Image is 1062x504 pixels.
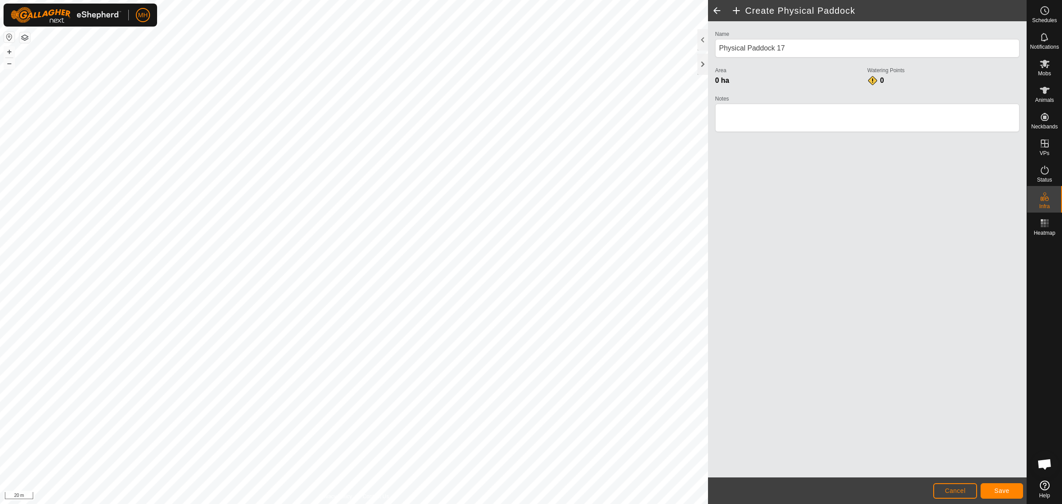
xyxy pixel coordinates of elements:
span: VPs [1039,151,1049,156]
span: Save [994,487,1009,494]
button: Reset Map [4,32,15,43]
button: – [4,58,15,69]
button: Save [981,483,1023,499]
label: Notes [715,95,1020,103]
span: Help [1039,493,1050,498]
span: Animals [1035,97,1054,103]
span: 0 ha [715,77,729,84]
button: + [4,47,15,57]
span: Status [1037,177,1052,182]
span: Notifications [1030,44,1059,50]
span: Heatmap [1034,230,1055,236]
label: Watering Points [867,66,1020,74]
a: Contact Us [363,492,389,500]
a: Privacy Policy [319,492,352,500]
button: Cancel [933,483,977,499]
span: Mobs [1038,71,1051,76]
button: Map Layers [19,32,30,43]
span: Cancel [945,487,966,494]
h2: Create Physical Paddock [731,5,1027,16]
span: Schedules [1032,18,1057,23]
span: Infra [1039,204,1050,209]
span: 0 [880,77,884,84]
label: Area [715,66,867,74]
span: MH [138,11,148,20]
span: Neckbands [1031,124,1058,129]
img: Gallagher Logo [11,7,121,23]
a: Help [1027,477,1062,502]
label: Name [715,30,1020,38]
div: Open chat [1031,451,1058,477]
